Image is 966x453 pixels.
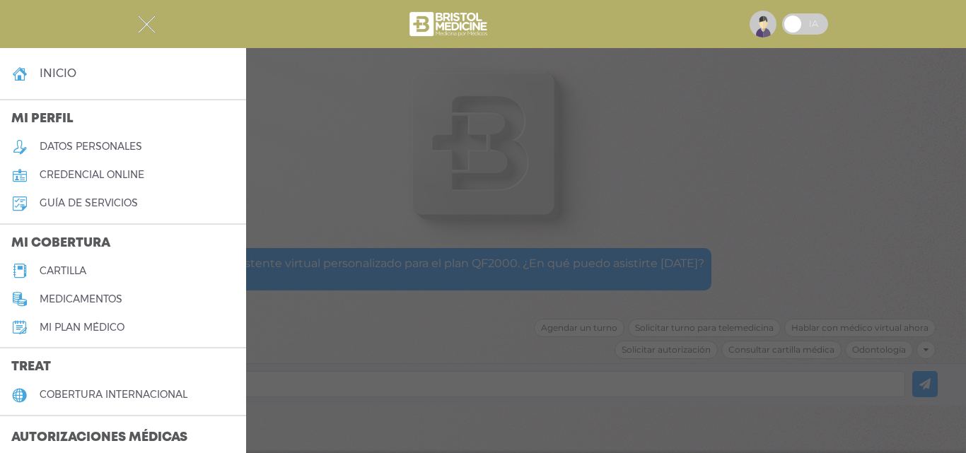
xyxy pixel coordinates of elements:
h5: medicamentos [40,293,122,305]
h5: Mi plan médico [40,322,124,334]
img: Cober_menu-close-white.svg [138,16,156,33]
h5: cobertura internacional [40,389,187,401]
h5: datos personales [40,141,142,153]
h4: inicio [40,66,76,80]
img: bristol-medicine-blanco.png [407,7,491,41]
h5: credencial online [40,169,144,181]
img: profile-placeholder.svg [750,11,776,37]
h5: guía de servicios [40,197,138,209]
h5: cartilla [40,265,86,277]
